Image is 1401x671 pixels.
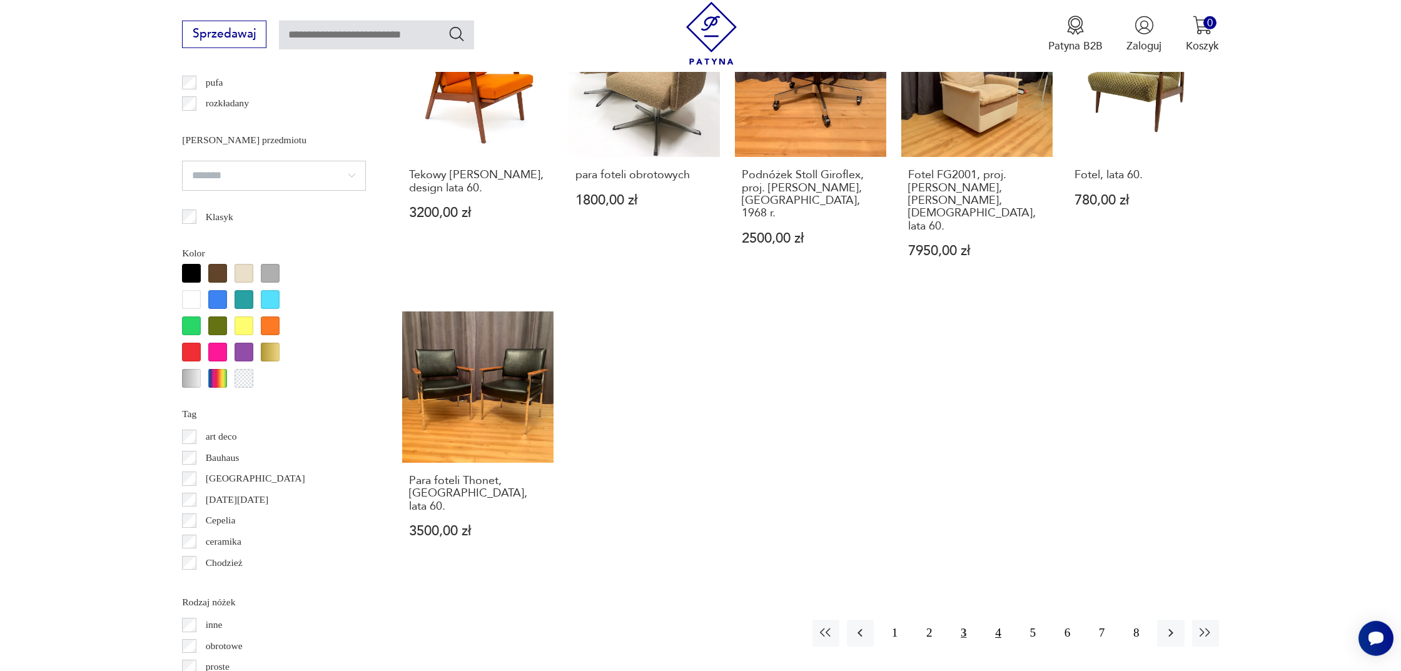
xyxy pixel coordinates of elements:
button: 7 [1088,620,1115,647]
img: Ikonka użytkownika [1135,16,1154,35]
p: rozkładany [206,95,249,111]
p: Koszyk [1186,39,1219,53]
iframe: Smartsupp widget button [1358,621,1393,656]
button: Szukaj [448,25,466,43]
h3: Podnóżek Stoll Giroflex, proj. [PERSON_NAME], [GEOGRAPHIC_DATA], 1968 r. [742,169,879,220]
button: 1 [881,620,908,647]
p: Zaloguj [1126,39,1161,53]
p: Patyna B2B [1048,39,1103,53]
button: 5 [1019,620,1046,647]
button: 8 [1123,620,1150,647]
p: pufa [206,74,223,91]
button: Patyna B2B [1048,16,1103,53]
p: 7950,00 zł [908,245,1046,258]
p: [DATE][DATE] [206,492,268,508]
p: Chodzież [206,555,243,571]
p: [PERSON_NAME] przedmiotu [182,132,366,148]
button: 2 [916,620,943,647]
p: Ćmielów [206,575,241,592]
button: 6 [1054,620,1081,647]
p: [GEOGRAPHIC_DATA] [206,470,305,487]
button: 0Koszyk [1186,16,1219,53]
p: inne [206,617,223,633]
h3: para foteli obrotowych [575,169,713,181]
p: Klasyk [206,209,233,225]
p: Tag [182,406,366,422]
button: 3 [950,620,977,647]
h3: Para foteli Thonet, [GEOGRAPHIC_DATA], lata 60. [409,475,547,513]
a: Podnóżek Stoll Giroflex, proj. Martin Stoll, Niemcy, 1968 r.Podnóżek Stoll Giroflex, proj. [PERSO... [735,6,886,287]
a: Fotel, lata 60.Fotel, lata 60.780,00 zł [1068,6,1219,287]
p: 2500,00 zł [742,232,879,245]
h3: Fotel FG2001, proj. [PERSON_NAME], [PERSON_NAME], [DEMOGRAPHIC_DATA], lata 60. [908,169,1046,233]
p: obrotowe [206,638,243,654]
p: Cepelia [206,512,236,528]
h3: Fotel, lata 60. [1075,169,1212,181]
p: 3500,00 zł [409,525,547,538]
a: Sprzedawaj [182,30,266,40]
a: para foteli obrotowychpara foteli obrotowych1800,00 zł [569,6,720,287]
a: Para foteli Thonet, Niemcy, lata 60.Para foteli Thonet, [GEOGRAPHIC_DATA], lata 60.3500,00 zł [402,311,554,567]
a: Ikona medaluPatyna B2B [1048,16,1103,53]
p: Rodzaj nóżek [182,594,366,610]
a: Fotel FG2001, proj. Dieter Rams, Wolfgang Feierbach, Niemcy, lata 60.Fotel FG2001, proj. [PERSON_... [901,6,1053,287]
h3: Tekowy [PERSON_NAME], design lata 60. [409,169,547,194]
a: Tekowy fotel skandynawski, design lata 60.Tekowy [PERSON_NAME], design lata 60.3200,00 zł [402,6,554,287]
p: Kolor [182,245,366,261]
div: 0 [1203,16,1216,29]
img: Ikona medalu [1066,16,1085,35]
button: Sprzedawaj [182,21,266,48]
img: Patyna - sklep z meblami i dekoracjami vintage [680,2,743,65]
p: Bauhaus [206,450,240,466]
p: ceramika [206,533,241,550]
button: 4 [985,620,1012,647]
p: 3200,00 zł [409,206,547,219]
button: Zaloguj [1126,16,1161,53]
img: Ikona koszyka [1193,16,1212,35]
p: 780,00 zł [1075,194,1212,207]
p: 1800,00 zł [575,194,713,207]
p: art deco [206,428,237,445]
